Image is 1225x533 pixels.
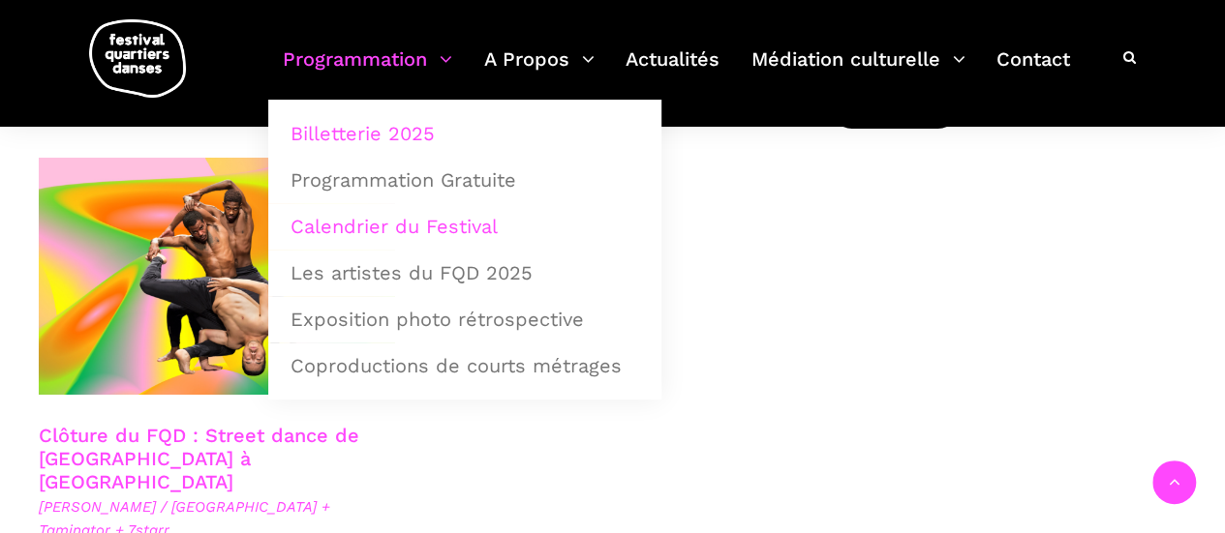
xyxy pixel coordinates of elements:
[89,19,186,98] img: logo-fqd-med
[279,251,651,295] a: Les artistes du FQD 2025
[279,204,651,249] a: Calendrier du Festival
[279,111,651,156] a: Billetterie 2025
[996,43,1070,100] a: Contact
[39,424,359,493] a: Clôture du FQD : Street dance de [GEOGRAPHIC_DATA] à [GEOGRAPHIC_DATA]
[283,43,452,100] a: Programmation
[484,43,595,100] a: A Propos
[751,43,965,100] a: Médiation culturelle
[279,343,651,388] a: Coproductions de courts métrages
[279,158,651,202] a: Programmation Gratuite
[626,43,720,100] a: Actualités
[279,297,651,341] a: Exposition photo rétrospective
